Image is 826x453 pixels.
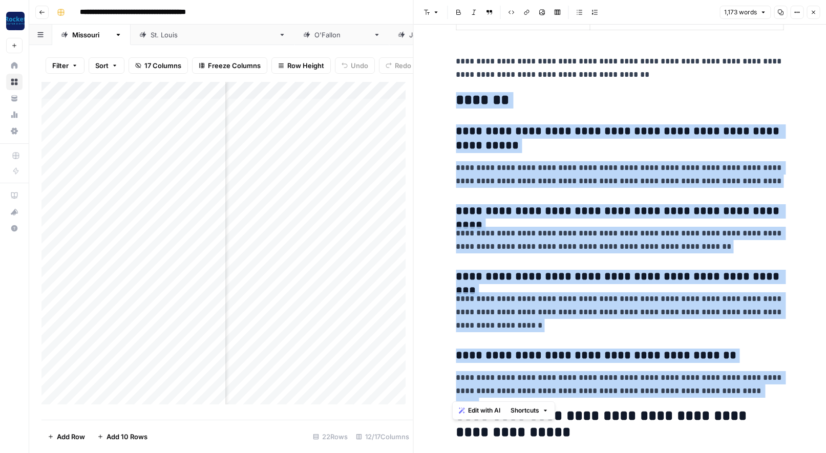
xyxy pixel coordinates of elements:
button: Edit with AI [455,404,504,417]
button: Redo [379,57,418,74]
div: 12/17 Columns [352,428,413,445]
a: [US_STATE] [52,25,131,45]
a: [PERSON_NAME] [294,25,389,45]
a: Your Data [6,90,23,106]
div: What's new? [7,204,22,220]
a: [GEOGRAPHIC_DATA][PERSON_NAME] [131,25,294,45]
button: Workspace: Rocket Pilots [6,8,23,34]
div: [GEOGRAPHIC_DATA][PERSON_NAME] [151,30,274,40]
button: 17 Columns [129,57,188,74]
span: Shortcuts [511,406,539,415]
button: Shortcuts [506,404,553,417]
div: 22 Rows [309,428,352,445]
img: Rocket Pilots Logo [6,12,25,30]
a: Browse [6,74,23,90]
span: 17 Columns [144,60,181,71]
span: Row Height [287,60,324,71]
span: Undo [351,60,368,71]
button: Add Row [41,428,91,445]
span: Filter [52,60,69,71]
span: Freeze Columns [208,60,261,71]
button: Row Height [271,57,331,74]
button: Add 10 Rows [91,428,154,445]
button: 1,173 words [719,6,771,19]
span: Edit with AI [468,406,500,415]
a: Settings [6,123,23,139]
a: AirOps Academy [6,187,23,204]
a: Usage [6,106,23,123]
div: [PERSON_NAME] [314,30,369,40]
button: Freeze Columns [192,57,267,74]
button: What's new? [6,204,23,220]
button: Undo [335,57,375,74]
span: Sort [95,60,109,71]
a: [GEOGRAPHIC_DATA] [389,25,498,45]
div: [US_STATE] [72,30,111,40]
button: Filter [46,57,84,74]
span: 1,173 words [724,8,757,17]
span: Add 10 Rows [107,432,147,442]
button: Help + Support [6,220,23,236]
span: Redo [395,60,411,71]
button: Sort [89,57,124,74]
span: Add Row [57,432,85,442]
a: Home [6,57,23,74]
